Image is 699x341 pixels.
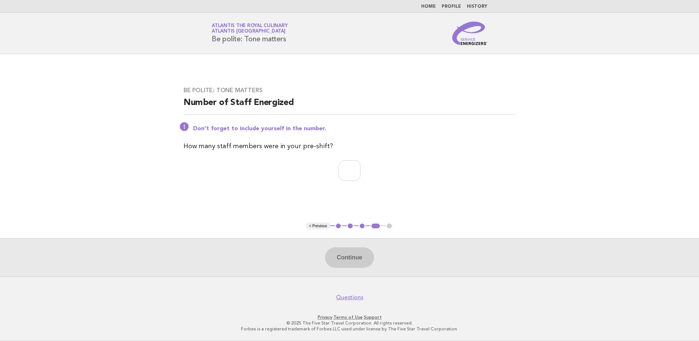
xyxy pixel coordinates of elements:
[126,320,573,326] p: © 2025 The Five Star Travel Corporation. All rights reserved.
[212,29,286,34] span: Atlantis [GEOGRAPHIC_DATA]
[421,4,436,9] a: Home
[318,315,332,320] a: Privacy
[364,315,382,320] a: Support
[126,326,573,332] p: Forbes is a registered trademark of Forbes LLC used under license by The Five Star Travel Corpora...
[335,222,342,230] button: 1
[193,125,515,132] p: Don't forget to include yourself in the number.
[184,141,515,151] p: How many staff members were in your pre-shift?
[184,87,515,94] h3: Be polite: Tone matters
[442,4,461,9] a: Profile
[306,222,330,230] button: < Previous
[347,222,354,230] button: 2
[467,4,487,9] a: History
[184,97,515,115] h2: Number of Staff Energized
[452,22,487,45] img: Service Energizers
[126,314,573,320] p: · ·
[333,315,363,320] a: Terms of Use
[359,222,366,230] button: 3
[212,23,287,34] a: Atlantis the Royal CulinaryAtlantis [GEOGRAPHIC_DATA]
[336,294,363,301] a: Questions
[212,24,287,43] h1: Be polite: Tone matters
[370,222,381,230] button: 4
